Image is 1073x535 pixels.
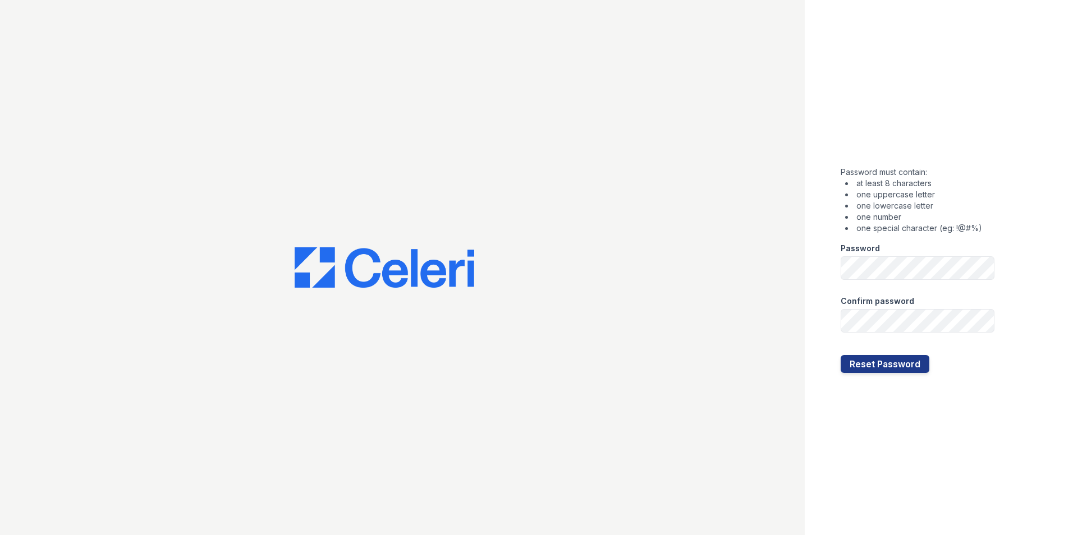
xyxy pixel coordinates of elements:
button: Reset Password [841,355,929,373]
label: Password [841,243,880,254]
label: Confirm password [841,296,914,307]
li: one special character (eg: !@#%) [845,223,994,234]
li: one uppercase letter [845,189,994,200]
img: CE_Logo_Blue-a8612792a0a2168367f1c8372b55b34899dd931a85d93a1a3d3e32e68fde9ad4.png [295,247,474,288]
li: one lowercase letter [845,200,994,211]
div: Password must contain: [841,167,994,234]
li: one number [845,211,994,223]
li: at least 8 characters [845,178,994,189]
